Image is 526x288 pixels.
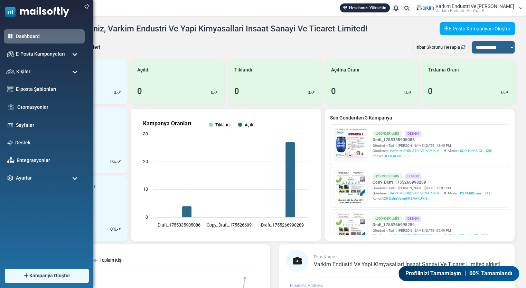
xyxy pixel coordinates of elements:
span: Varki̇m Endüstri̇ Ve Yapi Ki̇myasallari İnşaat Sanayi̇ Ve Ti̇caret Li̇mi̇ted şi̇rketi̇ [314,261,500,268]
a: Son Gönderilen 3 Kampanya [330,114,509,122]
span: VARKIM ENDUSTRI VE YAPI KIM... [390,233,443,238]
a: E-posta Şablonları [16,86,81,93]
text: Toplam Kişi [100,258,122,263]
h4: Tekrar hoş geldiniz, Varkim Endustri Ve Yapi Kimyasallari Insaat Sanayi Ve Ticaret Limited! [34,24,367,34]
a: User Logo Varkim Endustri Ve [PERSON_NAME] Varki̇m Endüstri̇ Ve Yapi K... [416,3,523,13]
div: Design [405,216,421,222]
span: Açıldı [137,66,150,74]
a: Hesabınızı Yükseltin [340,3,390,12]
span: E-Posta Kampanyaları [16,50,65,58]
text: Kampanya Oranları [143,120,191,127]
div: Gönderen: Alıcılar:: [373,148,492,153]
a: Draft_1755335905086 [373,137,492,143]
a: Copy_Draft_1755266998289 [373,179,491,185]
div: Gönderim Tarihi: [PERSON_NAME][DATE] 12:40 PM [373,143,492,148]
a: Refresh Stats [460,45,466,50]
span: Açılma Oranı [331,66,359,74]
div: Gönderim Tarihi: [PERSON_NAME][DATE] 05:49 PM [373,228,490,233]
img: workflow.svg [7,103,15,111]
span: Business Address [290,283,323,288]
p: 0 [404,89,407,96]
a: KS mailsoftl... (206) [460,233,490,238]
span: Varkim Endustri Ve [PERSON_NAME] [435,4,514,9]
div: Gönderilmiş [373,173,402,179]
text: Açıldı [245,122,255,127]
span: VARKIM ENDUSTRI VE YAPI KIM... [390,148,443,153]
span: Tıklama Oranı [428,66,459,74]
img: campaigns-icon.png [7,51,13,57]
text: Draft_1755335905086 [158,222,200,228]
p: 0 [308,89,310,96]
img: settings-icon.svg [7,175,13,181]
text: 20 [143,159,148,164]
a: Sayfalar [16,122,81,129]
div: % [110,158,121,165]
span: KÖPÜK KESİCİLER [382,154,410,158]
div: Design [405,131,421,137]
span: | [464,269,466,278]
span: Firm Name [314,255,335,259]
a: KS PARKE mai... (11) [460,191,491,196]
span: Ayarlar [16,174,32,182]
p: 0 [210,89,213,96]
div: 0 [234,85,239,97]
div: Gönderen: Alıcılar:: [373,191,491,196]
span: Kampanya Oluştur [29,272,70,279]
div: 0 [331,85,336,97]
a: Draft_1755266998289 [373,222,490,228]
div: Gönderim Tarihi: [PERSON_NAME][DATE] 12:07 PM [373,185,491,191]
img: User Logo [416,3,434,13]
text: 30 [143,131,148,136]
text: Tıklandı [215,122,231,127]
text: Copy_Draft_175526699… [207,222,255,228]
div: Gönderilmiş [373,131,402,137]
p: 0 [110,158,113,165]
span: Varki̇m Endüstri̇ Ve Yapi K... [435,9,488,13]
div: Gönderen: Alıcılar:: [373,233,490,238]
a: Entegrasyonlar [17,157,81,164]
text: 10 [143,186,148,192]
div: 0 [428,85,433,97]
img: landing_pages.svg [7,122,13,128]
div: Design [405,173,421,179]
div: % [110,226,121,233]
div: Konu: [373,153,492,159]
img: support-icon.svg [7,140,13,145]
a: KÖPÜK KESİCİ... (25) [460,148,492,153]
div: Konu: [373,196,491,201]
img: dashboard-icon-active.svg [7,33,13,39]
svg: Kampanya Oranları [136,114,315,235]
span: Tıklandı [234,66,252,74]
span: %20 Daha Verimli KS VAKUM B... [382,196,431,200]
a: Otomasyonlar [17,104,81,111]
a: Dashboard [16,33,81,40]
img: contacts-icon.svg [6,69,15,74]
div: İtibar Skorunu Hesapla [412,41,469,54]
a: E-Posta Kampanyası Oluştur [440,22,515,35]
span: Profilinizi Tamamlayın [405,269,461,278]
text: Draft_1755266998289 [261,222,304,228]
p: 0 [501,89,504,96]
span: VARKIM ENDUSTRI VE YAPI KIM... [390,191,443,196]
a: Profilinizi Tamamlayın | 60% Tamamlandı [398,266,519,281]
p: 0 [110,226,113,233]
a: Destek [15,139,81,146]
div: 0 [137,85,142,97]
img: email-templates-icon.svg [7,86,13,92]
p: 0 [114,89,116,96]
span: Kişiler [16,68,30,75]
span: 60% Tamamlandı [469,269,512,278]
text: 0 [145,214,148,220]
a: Varki̇m Endüstri̇ Ve Yapi Ki̇myasallari İnşaat Sanayi̇ Ve Ti̇caret Li̇mi̇ted şi̇rketi̇ [314,262,500,267]
div: Gönderilmiş [373,216,402,222]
